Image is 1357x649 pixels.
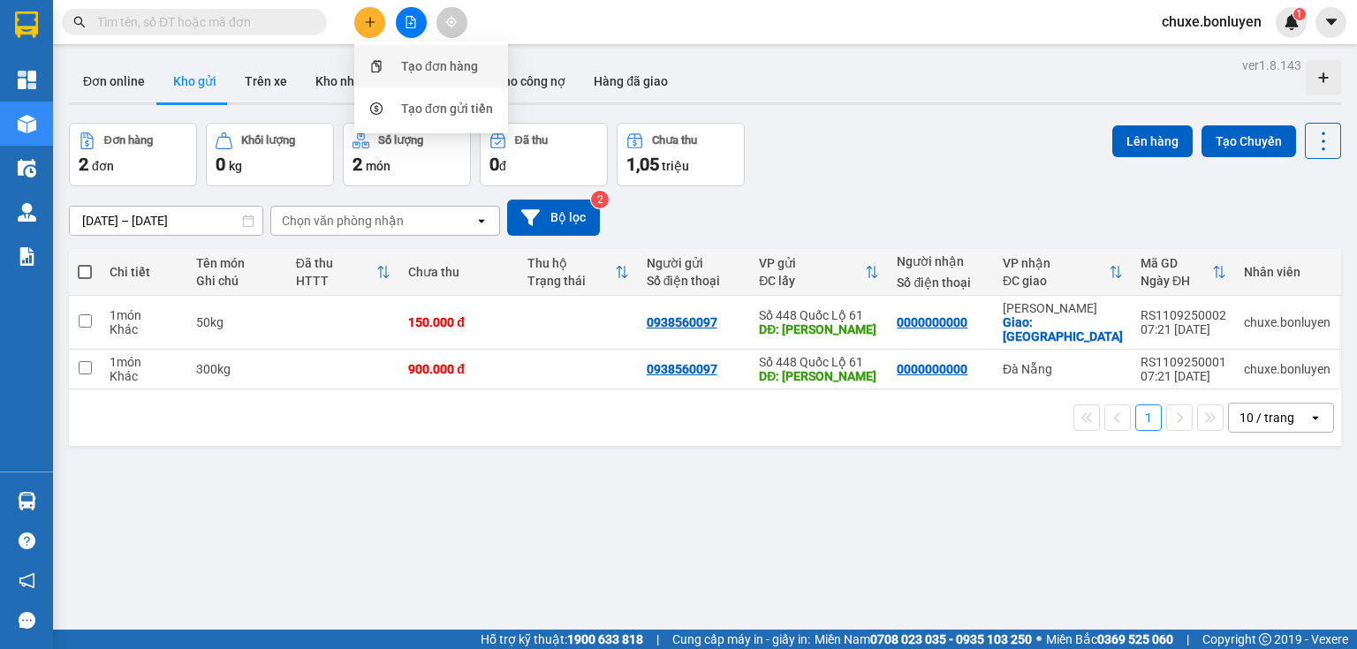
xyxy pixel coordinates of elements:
div: 10 / trang [1239,409,1294,426]
button: aim [436,7,467,38]
div: HTTT [296,274,376,288]
div: 1 món [110,355,178,369]
div: Khác [110,369,178,383]
div: Chọn văn phòng nhận [282,212,404,230]
div: 0938560097 [647,362,717,376]
span: snippets [370,60,383,72]
div: 900.000 đ [408,362,510,376]
div: Nhân viên [1244,265,1330,279]
span: đ [499,159,506,173]
div: 07:21 [DATE] [1141,369,1226,383]
div: Trạng thái [527,274,615,288]
th: Toggle SortBy [519,249,638,296]
div: 50kg [196,315,278,329]
button: file-add [396,7,427,38]
svg: open [1308,411,1323,425]
span: copyright [1259,633,1271,645]
div: Số 448 Quốc Lộ 61 [759,308,879,322]
div: Tên món [196,256,278,270]
div: Số điện thoại [647,274,741,288]
span: | [1186,630,1189,649]
input: Select a date range. [70,207,262,235]
span: caret-down [1323,14,1339,30]
input: Tìm tên, số ĐT hoặc mã đơn [97,12,306,32]
div: chuxe.bonluyen [1244,362,1330,376]
div: [PERSON_NAME] [1003,301,1123,315]
span: 2 [79,154,88,175]
span: Miền Bắc [1046,630,1173,649]
th: Toggle SortBy [994,249,1132,296]
span: search [73,16,86,28]
span: món [366,159,390,173]
span: dollar-circle [370,102,383,115]
strong: 1900 633 818 [567,632,643,646]
span: kg [229,159,242,173]
div: 1 món [110,308,178,322]
img: logo-vxr [15,11,38,38]
span: 0 [489,154,499,175]
button: Đơn hàng2đơn [69,123,197,186]
button: Tạo Chuyến [1202,125,1296,157]
div: chuxe.bonluyen [1244,315,1330,329]
button: Số lượng2món [343,123,471,186]
span: notification [19,572,35,589]
div: ver 1.8.143 [1242,56,1301,75]
span: đơn [92,159,114,173]
strong: 0708 023 035 - 0935 103 250 [870,632,1032,646]
svg: open [474,214,489,228]
span: triệu [662,159,689,173]
button: Khối lượng0kg [206,123,334,186]
div: Mã GD [1141,256,1212,270]
span: aim [445,16,458,28]
img: icon-new-feature [1284,14,1300,30]
span: message [19,612,35,629]
div: Đã thu [296,256,376,270]
img: warehouse-icon [18,115,36,133]
div: Giao: cam ranh [1003,315,1123,343]
div: Ngày ĐH [1141,274,1212,288]
button: Chưa thu1,05 triệu [617,123,745,186]
th: Toggle SortBy [1132,249,1235,296]
div: Chưa thu [408,265,510,279]
span: 1 [1296,8,1302,20]
button: Kho gửi [159,60,231,102]
span: Cung cấp máy in - giấy in: [672,630,810,649]
img: warehouse-icon [18,159,36,177]
div: 0000000000 [897,315,967,329]
div: Chưa thu [652,134,697,147]
div: Khối lượng [241,134,295,147]
strong: 0369 525 060 [1097,632,1173,646]
sup: 2 [591,191,609,208]
button: Đơn online [69,60,159,102]
div: RS1109250002 [1141,308,1226,322]
span: file-add [405,16,417,28]
div: RS1109250001 [1141,355,1226,369]
div: Tạo đơn gửi tiền [401,99,493,118]
span: 0 [216,154,225,175]
div: Chi tiết [110,265,178,279]
div: 300kg [196,362,278,376]
img: warehouse-icon [18,203,36,222]
button: Hàng đã giao [580,60,682,102]
div: Khác [110,322,178,336]
span: 2 [353,154,362,175]
div: Đơn hàng [104,134,153,147]
th: Toggle SortBy [750,249,888,296]
span: Miền Nam [815,630,1032,649]
span: 1,05 [626,154,659,175]
div: Đà Nẵng [1003,362,1123,376]
div: Số 448 Quốc Lộ 61 [759,355,879,369]
button: 1 [1135,404,1162,431]
button: caret-down [1315,7,1346,38]
div: VP gửi [759,256,865,270]
span: | [656,630,659,649]
sup: 1 [1293,8,1306,20]
div: Đã thu [515,134,548,147]
div: 07:21 [DATE] [1141,322,1226,336]
button: Kho công nợ [481,60,580,102]
div: Tạo kho hàng mới [1306,60,1341,95]
div: 0938560097 [647,315,717,329]
span: chuxe.bonluyen [1148,11,1276,33]
div: VP nhận [1003,256,1109,270]
div: Người gửi [647,256,741,270]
